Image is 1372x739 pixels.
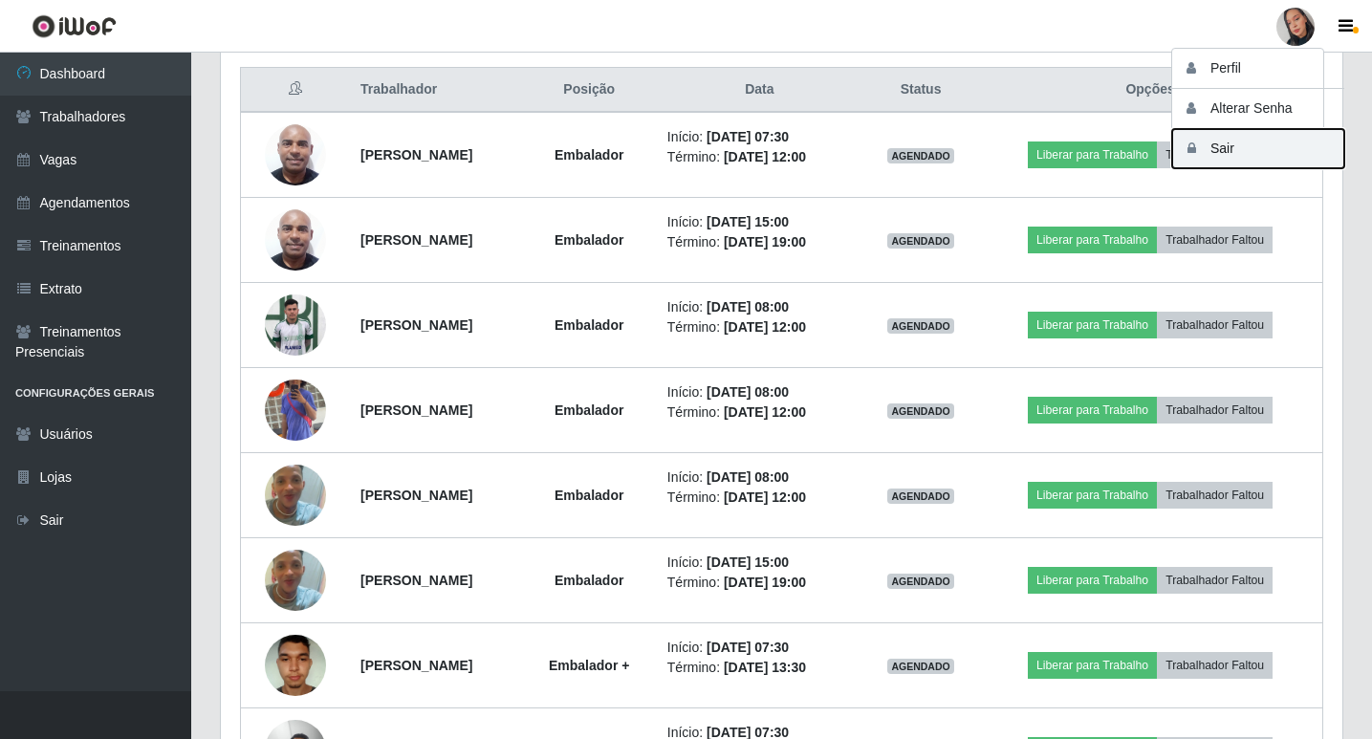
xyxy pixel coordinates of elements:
time: [DATE] 15:00 [707,214,789,229]
time: [DATE] 07:30 [707,640,789,655]
img: 1756137808513.jpeg [265,356,326,465]
time: [DATE] 19:00 [724,575,806,590]
img: 1705935792393.jpeg [265,114,326,195]
span: AGENDADO [887,148,954,163]
button: Liberar para Trabalho [1028,312,1157,338]
span: AGENDADO [887,318,954,334]
strong: Embalador + [549,658,629,673]
strong: Embalador [555,232,623,248]
button: Sair [1172,129,1344,168]
strong: [PERSON_NAME] [360,317,472,333]
time: [DATE] 08:00 [707,469,789,485]
li: Início: [667,382,852,402]
th: Opções [978,68,1322,113]
li: Término: [667,232,852,252]
li: Início: [667,553,852,573]
li: Término: [667,402,852,423]
strong: [PERSON_NAME] [360,658,472,673]
time: [DATE] 15:00 [707,554,789,570]
strong: Embalador [555,402,623,418]
li: Término: [667,488,852,508]
th: Data [656,68,863,113]
strong: [PERSON_NAME] [360,147,472,163]
button: Trabalhador Faltou [1157,397,1273,424]
button: Alterar Senha [1172,89,1344,129]
th: Status [863,68,978,113]
button: Trabalhador Faltou [1157,567,1273,594]
strong: [PERSON_NAME] [360,573,472,588]
img: CoreUI Logo [32,14,117,38]
time: [DATE] 08:00 [707,299,789,315]
time: [DATE] 13:30 [724,660,806,675]
li: Início: [667,127,852,147]
button: Liberar para Trabalho [1028,652,1157,679]
button: Trabalhador Faltou [1157,482,1273,509]
button: Liberar para Trabalho [1028,227,1157,253]
li: Término: [667,317,852,337]
time: [DATE] 19:00 [724,234,806,250]
button: Trabalhador Faltou [1157,141,1273,168]
li: Início: [667,297,852,317]
span: AGENDADO [887,233,954,249]
span: AGENDADO [887,659,954,674]
strong: [PERSON_NAME] [360,232,472,248]
strong: Embalador [555,147,623,163]
img: 1734287030319.jpeg [265,526,326,635]
time: [DATE] 12:00 [724,404,806,420]
button: Trabalhador Faltou [1157,652,1273,679]
button: Liberar para Trabalho [1028,397,1157,424]
th: Trabalhador [349,68,523,113]
strong: Embalador [555,488,623,503]
li: Término: [667,658,852,678]
li: Término: [667,573,852,593]
img: 1698057093105.jpeg [265,284,326,365]
th: Posição [523,68,656,113]
li: Término: [667,147,852,167]
strong: Embalador [555,573,623,588]
span: AGENDADO [887,489,954,504]
button: Liberar para Trabalho [1028,567,1157,594]
button: Perfil [1172,49,1344,89]
time: [DATE] 12:00 [724,319,806,335]
li: Início: [667,638,852,658]
button: Trabalhador Faltou [1157,227,1273,253]
time: [DATE] 12:00 [724,149,806,164]
img: 1689458402728.jpeg [265,624,326,706]
img: 1705935792393.jpeg [265,199,326,280]
strong: [PERSON_NAME] [360,488,472,503]
li: Início: [667,212,852,232]
img: 1734287030319.jpeg [265,441,326,550]
li: Início: [667,467,852,488]
strong: Embalador [555,317,623,333]
button: Trabalhador Faltou [1157,312,1273,338]
time: [DATE] 08:00 [707,384,789,400]
span: AGENDADO [887,574,954,589]
button: Liberar para Trabalho [1028,482,1157,509]
strong: [PERSON_NAME] [360,402,472,418]
span: AGENDADO [887,403,954,419]
button: Liberar para Trabalho [1028,141,1157,168]
time: [DATE] 07:30 [707,129,789,144]
time: [DATE] 12:00 [724,489,806,505]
